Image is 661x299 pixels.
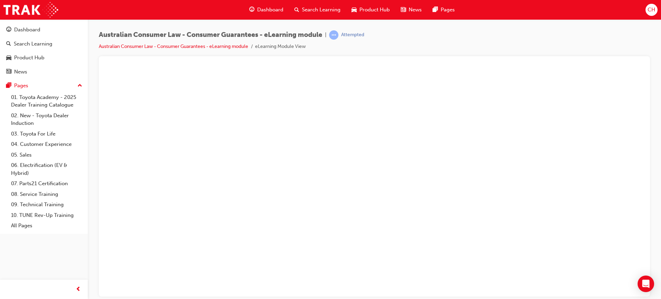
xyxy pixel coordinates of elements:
[257,6,283,14] span: Dashboard
[14,54,44,62] div: Product Hub
[352,6,357,14] span: car-icon
[346,3,395,17] a: car-iconProduct Hub
[77,81,82,90] span: up-icon
[3,51,85,64] a: Product Hub
[302,6,340,14] span: Search Learning
[8,178,85,189] a: 07. Parts21 Certification
[329,30,338,40] span: learningRecordVerb_ATTEMPT-icon
[8,129,85,139] a: 03. Toyota For Life
[14,68,27,76] div: News
[3,79,85,92] button: Pages
[8,160,85,178] a: 06. Electrification (EV & Hybrid)
[359,6,390,14] span: Product Hub
[3,38,85,50] a: Search Learning
[3,2,58,18] img: Trak
[638,276,654,292] div: Open Intercom Messenger
[8,110,85,129] a: 02. New - Toyota Dealer Induction
[441,6,455,14] span: Pages
[8,210,85,221] a: 10. TUNE Rev-Up Training
[289,3,346,17] a: search-iconSearch Learning
[99,31,322,39] span: Australian Consumer Law - Consumer Guarantees - eLearning module
[8,199,85,210] a: 09. Technical Training
[294,6,299,14] span: search-icon
[14,26,40,34] div: Dashboard
[8,220,85,231] a: All Pages
[6,83,11,89] span: pages-icon
[648,6,655,14] span: CH
[409,6,422,14] span: News
[8,92,85,110] a: 01. Toyota Academy - 2025 Dealer Training Catalogue
[6,27,11,33] span: guage-icon
[244,3,289,17] a: guage-iconDashboard
[341,32,364,38] div: Attempted
[6,69,11,75] span: news-icon
[433,6,438,14] span: pages-icon
[401,6,406,14] span: news-icon
[99,43,248,49] a: Australian Consumer Law - Consumer Guarantees - eLearning module
[255,43,306,51] li: eLearning Module View
[3,23,85,36] a: Dashboard
[249,6,254,14] span: guage-icon
[8,150,85,160] a: 05. Sales
[8,189,85,200] a: 08. Service Training
[427,3,460,17] a: pages-iconPages
[76,285,81,294] span: prev-icon
[646,4,658,16] button: CH
[14,40,52,48] div: Search Learning
[325,31,326,39] span: |
[395,3,427,17] a: news-iconNews
[8,139,85,150] a: 04. Customer Experience
[14,82,28,90] div: Pages
[3,66,85,78] a: News
[3,22,85,79] button: DashboardSearch LearningProduct HubNews
[6,41,11,47] span: search-icon
[6,55,11,61] span: car-icon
